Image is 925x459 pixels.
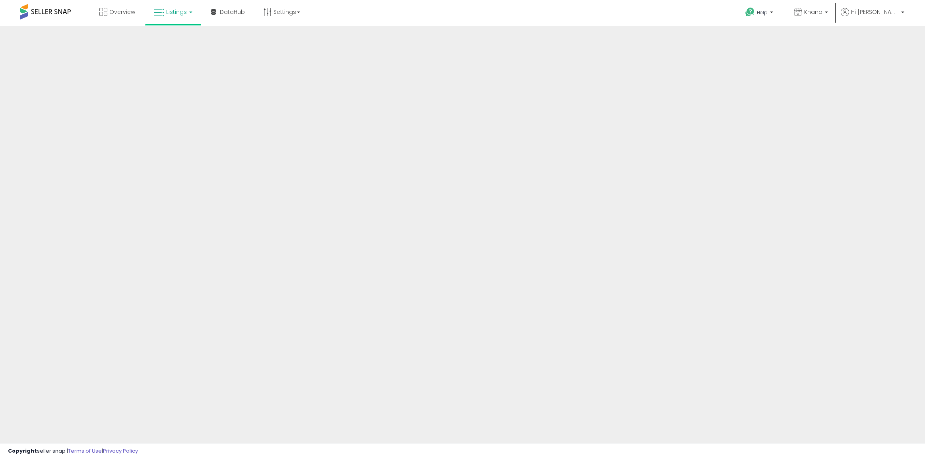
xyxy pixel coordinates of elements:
[739,1,781,26] a: Help
[745,7,755,17] i: Get Help
[166,8,187,16] span: Listings
[757,9,768,16] span: Help
[109,8,135,16] span: Overview
[841,8,904,26] a: Hi [PERSON_NAME]
[804,8,822,16] span: Khana
[851,8,899,16] span: Hi [PERSON_NAME]
[220,8,245,16] span: DataHub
